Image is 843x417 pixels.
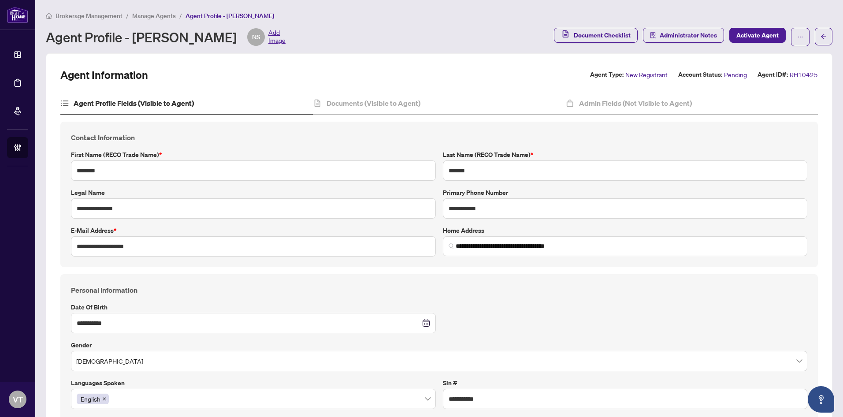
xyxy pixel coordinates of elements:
div: Agent Profile - [PERSON_NAME] [46,28,286,46]
span: home [46,13,52,19]
span: New Registrant [625,70,668,80]
label: Agent ID#: [758,70,788,80]
span: English [81,394,100,404]
h4: Documents (Visible to Agent) [327,98,420,108]
span: Manage Agents [132,12,176,20]
li: / [126,11,129,21]
h2: Agent Information [60,68,148,82]
span: Activate Agent [736,28,779,42]
label: Legal Name [71,188,436,197]
h4: Personal Information [71,285,807,295]
label: Agent Type: [590,70,624,80]
span: NS [252,32,260,42]
label: Account Status: [678,70,722,80]
span: solution [650,32,656,38]
button: Administrator Notes [643,28,724,43]
img: logo [7,7,28,23]
h4: Admin Fields (Not Visible to Agent) [579,98,692,108]
label: Languages spoken [71,378,436,388]
span: Male [76,353,802,369]
span: ellipsis [797,34,803,40]
span: Administrator Notes [660,28,717,42]
span: close [102,397,107,401]
span: Brokerage Management [56,12,123,20]
label: First Name (RECO Trade Name) [71,150,436,160]
span: English [77,394,109,404]
label: Primary Phone Number [443,188,808,197]
button: Open asap [808,386,834,413]
label: Gender [71,340,807,350]
label: Last Name (RECO Trade Name) [443,150,808,160]
span: VT [13,393,23,406]
h4: Agent Profile Fields (Visible to Agent) [74,98,194,108]
span: Agent Profile - [PERSON_NAME] [186,12,274,20]
span: Add Image [268,28,286,46]
span: RH10425 [790,70,818,80]
label: Sin # [443,378,808,388]
label: E-mail Address [71,226,436,235]
label: Home Address [443,226,808,235]
h4: Contact Information [71,132,807,143]
span: arrow-left [821,34,827,40]
img: search_icon [449,243,454,249]
button: Activate Agent [729,28,786,43]
span: Document Checklist [574,28,631,42]
button: Document Checklist [554,28,638,43]
label: Date of Birth [71,302,436,312]
li: / [179,11,182,21]
span: Pending [724,70,747,80]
